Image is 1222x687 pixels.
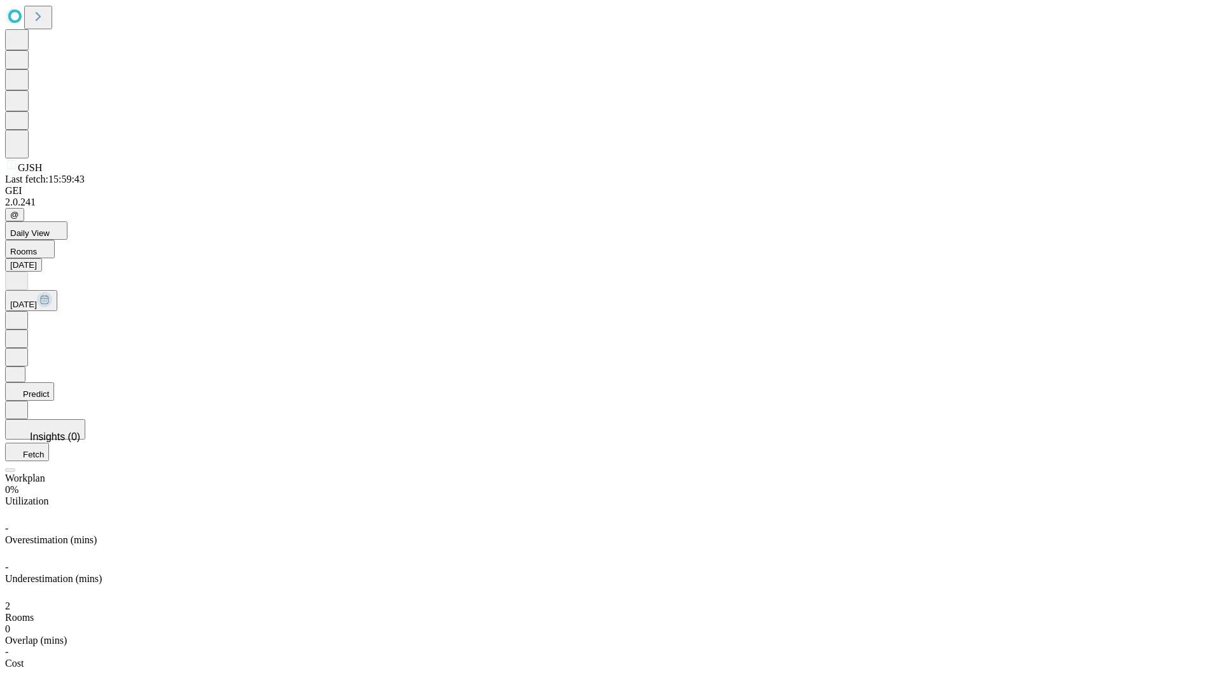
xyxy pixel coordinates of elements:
[5,658,24,669] span: Cost
[5,473,45,483] span: Workplan
[5,382,54,401] button: Predict
[5,197,1217,208] div: 2.0.241
[30,431,80,442] span: Insights (0)
[5,635,67,646] span: Overlap (mins)
[5,185,1217,197] div: GEI
[5,443,49,461] button: Fetch
[18,162,42,173] span: GJSH
[5,208,24,221] button: @
[5,221,67,240] button: Daily View
[5,573,102,584] span: Underestimation (mins)
[5,496,48,506] span: Utilization
[5,534,97,545] span: Overestimation (mins)
[5,646,8,657] span: -
[5,484,18,495] span: 0%
[5,600,10,611] span: 2
[5,174,85,184] span: Last fetch: 15:59:43
[5,612,34,623] span: Rooms
[10,300,37,309] span: [DATE]
[10,247,37,256] span: Rooms
[5,523,8,534] span: -
[10,228,50,238] span: Daily View
[5,258,42,272] button: [DATE]
[10,210,19,219] span: @
[5,623,10,634] span: 0
[5,562,8,572] span: -
[5,419,85,440] button: Insights (0)
[5,290,57,311] button: [DATE]
[5,240,55,258] button: Rooms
